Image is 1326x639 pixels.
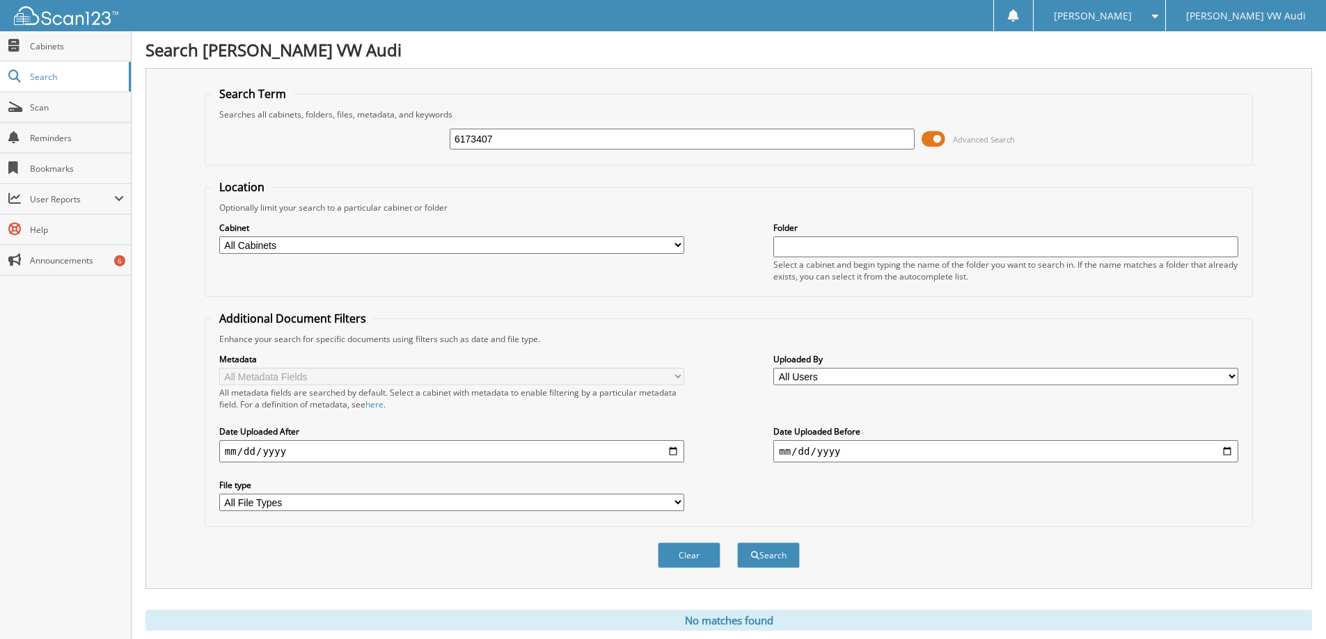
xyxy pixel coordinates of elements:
[773,353,1238,365] label: Uploaded By
[658,542,720,568] button: Clear
[30,163,124,175] span: Bookmarks
[219,426,684,437] label: Date Uploaded After
[30,71,122,83] span: Search
[212,108,1245,120] div: Searches all cabinets, folders, files, metadata, and keywords
[30,40,124,52] span: Cabinets
[145,610,1312,631] div: No matches found
[30,193,114,205] span: User Reports
[145,38,1312,61] h1: Search [PERSON_NAME] VW Audi
[773,440,1238,462] input: end
[30,254,124,266] span: Announcements
[219,479,684,491] label: File type
[212,86,293,102] legend: Search Term
[212,179,271,195] legend: Location
[114,255,125,266] div: 6
[773,222,1238,234] label: Folder
[212,333,1245,345] div: Enhance your search for specific documents using filters such as date and file type.
[365,398,384,410] a: here
[1054,12,1132,20] span: [PERSON_NAME]
[737,542,800,568] button: Search
[219,387,684,410] div: All metadata fields are searched by default. Select a cabinet with metadata to enable filtering b...
[953,134,1015,145] span: Advanced Search
[14,6,118,25] img: scan123-logo-white.svg
[30,224,124,236] span: Help
[212,311,373,326] legend: Additional Document Filters
[219,440,684,462] input: start
[773,259,1238,282] div: Select a cabinet and begin typing the name of the folder you want to search in. If the name match...
[773,426,1238,437] label: Date Uploaded Before
[219,353,684,365] label: Metadata
[212,202,1245,213] div: Optionally limit your search to a particular cabinet or folder
[30,102,124,113] span: Scan
[1186,12,1306,20] span: [PERSON_NAME] VW Audi
[30,132,124,144] span: Reminders
[219,222,684,234] label: Cabinet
